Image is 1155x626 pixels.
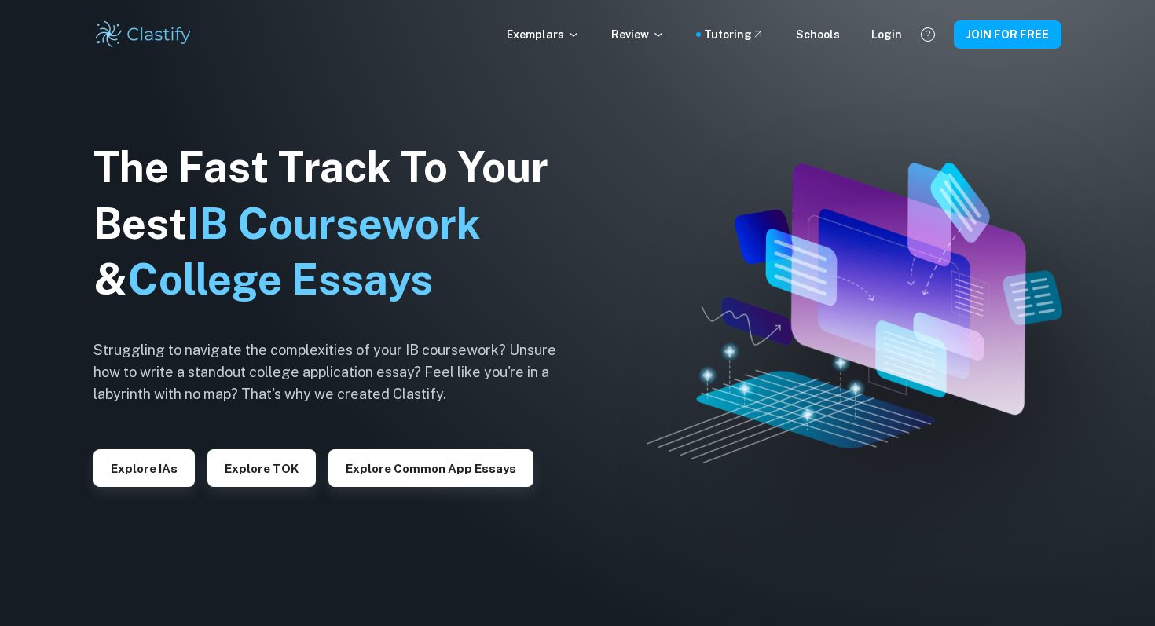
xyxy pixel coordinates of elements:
button: Explore Common App essays [328,449,533,487]
a: Explore TOK [207,460,316,475]
h1: The Fast Track To Your Best & [93,139,581,309]
a: Login [871,26,902,43]
span: College Essays [127,254,433,304]
img: Clastify logo [93,19,193,50]
a: Tutoring [704,26,764,43]
img: Clastify hero [647,163,1062,463]
button: Explore IAs [93,449,195,487]
p: Exemplars [507,26,580,43]
a: Explore IAs [93,460,195,475]
button: JOIN FOR FREE [954,20,1061,49]
a: Schools [796,26,840,43]
a: Explore Common App essays [328,460,533,475]
button: Help and Feedback [915,21,941,48]
h6: Struggling to navigate the complexities of your IB coursework? Unsure how to write a standout col... [93,339,581,405]
span: IB Coursework [187,199,481,248]
button: Explore TOK [207,449,316,487]
p: Review [611,26,665,43]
